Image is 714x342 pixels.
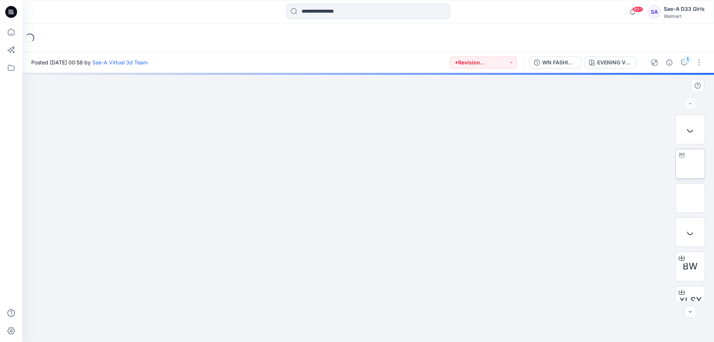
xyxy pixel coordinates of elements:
span: XLSX [679,294,702,307]
div: 1 [684,56,691,63]
div: Sae-A D33 Girls [664,4,705,13]
button: Details [663,57,675,68]
div: Walmart [664,13,705,19]
span: BW [683,260,698,273]
button: EVENING VIOLET [584,57,636,68]
button: WN FASHION TOP_OPT1_FULL COLORWAYS [529,57,581,68]
div: EVENING VIOLET [597,58,631,67]
a: Sae-A Virtual 3d Team [92,59,148,65]
div: WN FASHION TOP_OPT1_FULL COLORWAYS [542,58,576,67]
div: SA [647,5,661,19]
span: 99+ [632,6,643,12]
span: Posted [DATE] 00:58 by [31,58,148,66]
button: 1 [678,57,690,68]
